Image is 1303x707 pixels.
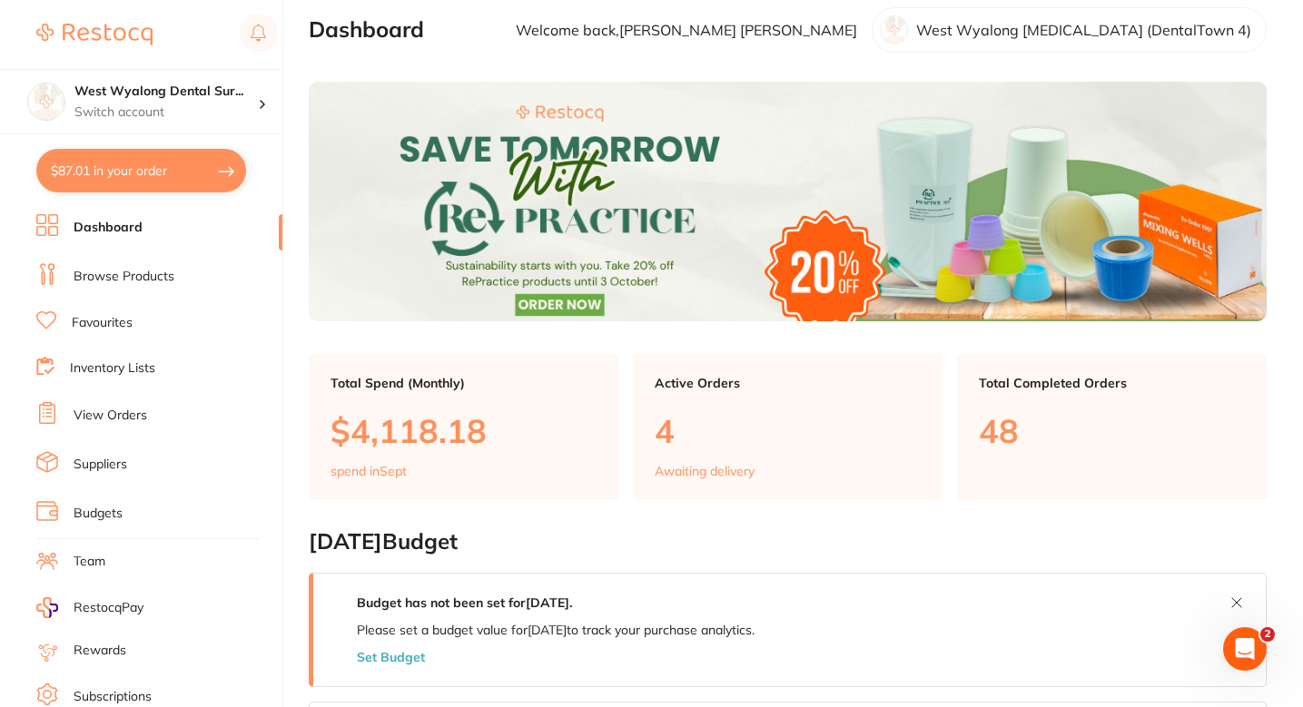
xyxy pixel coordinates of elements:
[36,597,58,618] img: RestocqPay
[36,597,143,618] a: RestocqPay
[331,412,597,449] p: $4,118.18
[357,650,425,664] button: Set Budget
[655,464,755,478] p: Awaiting delivery
[28,83,64,120] img: West Wyalong Dental Surgery (DentalTown 4)
[979,412,1245,449] p: 48
[633,354,943,501] a: Active Orders4Awaiting delivery
[957,354,1267,501] a: Total Completed Orders48
[74,268,174,286] a: Browse Products
[74,505,123,523] a: Budgets
[74,599,143,617] span: RestocqPay
[357,623,755,637] p: Please set a budget value for [DATE] to track your purchase analytics.
[74,688,152,706] a: Subscriptions
[74,642,126,660] a: Rewards
[74,83,258,101] h4: West Wyalong Dental Surgery (DentalTown 4)
[309,17,424,43] h2: Dashboard
[74,407,147,425] a: View Orders
[74,456,127,474] a: Suppliers
[74,219,143,237] a: Dashboard
[357,594,572,611] strong: Budget has not been set for [DATE] .
[309,354,618,501] a: Total Spend (Monthly)$4,118.18spend inSept
[74,103,258,122] p: Switch account
[516,22,857,38] p: Welcome back, [PERSON_NAME] [PERSON_NAME]
[36,14,153,55] a: Restocq Logo
[331,464,407,478] p: spend in Sept
[72,314,133,332] a: Favourites
[74,553,105,571] a: Team
[36,149,246,192] button: $87.01 in your order
[979,376,1245,390] p: Total Completed Orders
[916,22,1251,38] p: West Wyalong [MEDICAL_DATA] (DentalTown 4)
[36,24,153,45] img: Restocq Logo
[655,412,921,449] p: 4
[309,529,1267,555] h2: [DATE] Budget
[331,376,597,390] p: Total Spend (Monthly)
[309,82,1267,321] img: Dashboard
[1260,627,1275,642] span: 2
[655,376,921,390] p: Active Orders
[1223,627,1267,671] iframe: Intercom live chat
[70,359,155,378] a: Inventory Lists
